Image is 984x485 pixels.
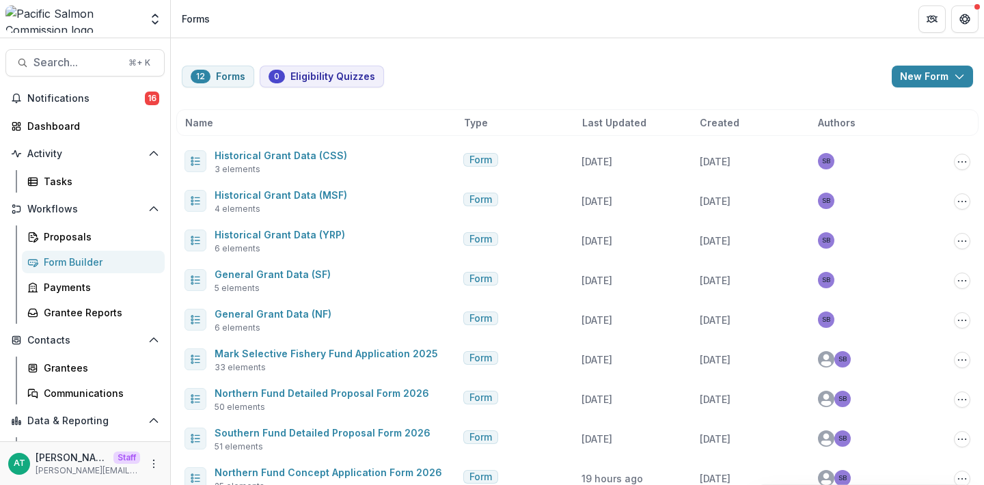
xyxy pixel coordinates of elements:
button: Open Contacts [5,329,165,351]
span: [DATE] [582,433,612,445]
span: 16 [145,92,159,105]
div: Form Builder [44,255,154,269]
span: 6 elements [215,242,260,255]
span: 5 elements [215,282,260,294]
span: 4 elements [215,203,260,215]
span: Data & Reporting [27,415,143,427]
div: Dashboard [27,119,154,133]
button: Get Help [951,5,979,33]
div: Payments [44,280,154,294]
span: 3 elements [215,163,260,176]
nav: breadcrumb [176,9,215,29]
span: Form [469,471,492,483]
svg: avatar [818,391,834,407]
span: 50 elements [215,401,265,413]
a: Dashboard [22,437,165,460]
button: More [146,456,162,472]
span: Contacts [27,335,143,346]
span: 0 [274,72,279,81]
span: Type [464,115,488,130]
span: [DATE] [700,354,730,365]
span: Form [469,432,492,443]
button: New Form [892,66,973,87]
span: Form [469,392,492,404]
span: [DATE] [700,195,730,207]
button: Options [954,154,970,170]
span: 33 elements [215,361,266,374]
span: [DATE] [700,393,730,405]
svg: avatar [818,351,834,368]
span: Created [700,115,739,130]
span: [DATE] [700,473,730,484]
div: Tasks [44,174,154,189]
button: Options [954,233,970,249]
span: Form [469,273,492,285]
a: Communications [22,382,165,404]
a: Grantee Reports [22,301,165,324]
span: Notifications [27,93,145,105]
button: Options [954,312,970,329]
p: Staff [113,452,140,464]
button: Options [954,431,970,447]
span: [DATE] [582,354,612,365]
a: Proposals [22,225,165,248]
svg: avatar [818,430,834,447]
span: [DATE] [582,156,612,167]
a: Northern Fund Concept Application Form 2026 [215,467,442,478]
span: Form [469,154,492,166]
span: [DATE] [582,314,612,326]
span: [DATE] [582,275,612,286]
span: Form [469,313,492,324]
button: Eligibility Quizzes [260,66,384,87]
span: 6 elements [215,322,260,334]
div: Sascha Bendt [822,277,830,283]
div: Anna Test [14,459,25,468]
a: Grantees [22,357,165,379]
span: Name [185,115,213,130]
button: Options [954,273,970,289]
button: Open Workflows [5,198,165,220]
div: Grantee Reports [44,305,154,320]
div: Grantees [44,361,154,375]
span: [DATE] [700,235,730,247]
div: Sascha Bendt [838,356,847,363]
div: Proposals [44,230,154,244]
a: Historical Grant Data (MSF) [215,189,347,201]
span: [DATE] [582,235,612,247]
div: Sascha Bendt [822,316,830,323]
span: [DATE] [700,156,730,167]
div: Sascha Bendt [822,158,830,165]
button: Notifications16 [5,87,165,109]
a: Northern Fund Detailed Proposal Form 2026 [215,387,429,399]
button: Open entity switcher [146,5,165,33]
div: Sascha Bendt [838,475,847,482]
button: Open Data & Reporting [5,410,165,432]
span: Activity [27,148,143,160]
span: 19 hours ago [582,473,643,484]
span: [DATE] [582,195,612,207]
div: Sascha Bendt [822,197,830,204]
a: Historical Grant Data (YRP) [215,229,345,240]
a: Tasks [22,170,165,193]
a: Dashboard [5,115,165,137]
p: [PERSON_NAME] [36,450,108,465]
div: Sascha Bendt [838,435,847,442]
a: General Grant Data (NF) [215,308,331,320]
button: Forms [182,66,254,87]
span: 51 elements [215,441,263,453]
button: Open Activity [5,143,165,165]
button: Partners [918,5,946,33]
button: Options [954,391,970,408]
span: 12 [196,72,205,81]
a: Mark Selective Fishery Fund Application 2025 [215,348,438,359]
span: [DATE] [700,314,730,326]
span: Authors [818,115,856,130]
span: [DATE] [582,393,612,405]
span: [DATE] [700,275,730,286]
div: ⌘ + K [126,55,153,70]
a: General Grant Data (SF) [215,268,331,280]
span: Search... [33,56,120,69]
span: Last Updated [582,115,646,130]
div: Communications [44,386,154,400]
img: Pacific Salmon Commission logo [5,5,140,33]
